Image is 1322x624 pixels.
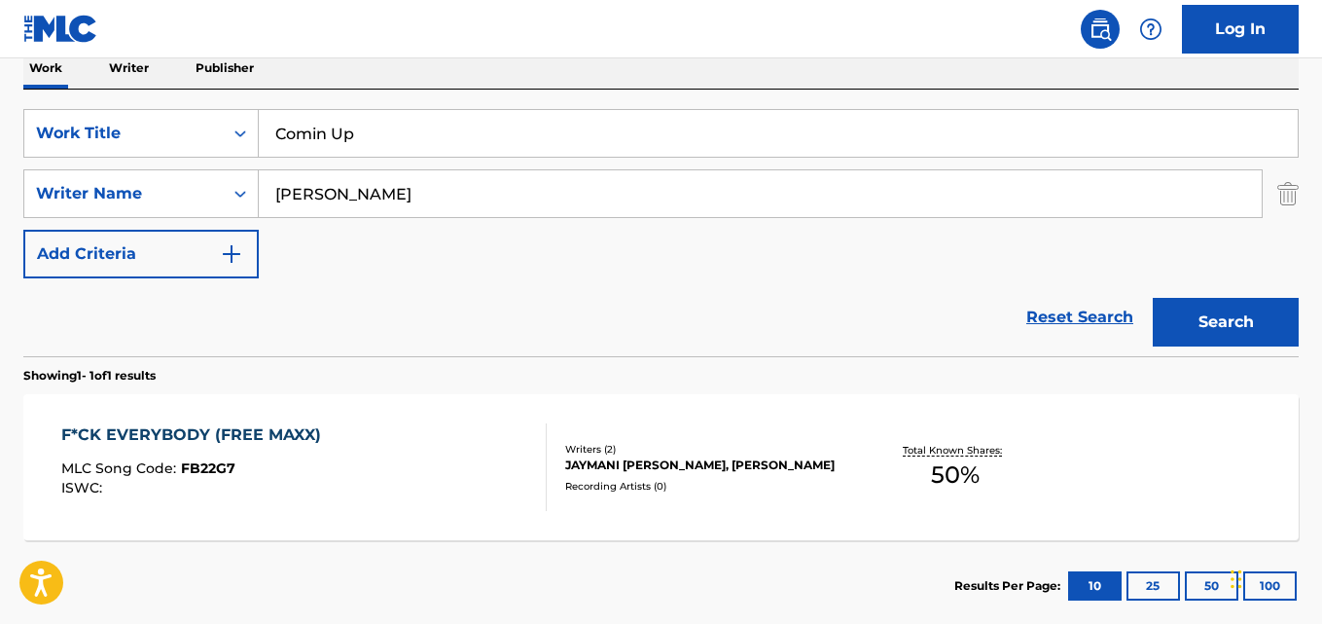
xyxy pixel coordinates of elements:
a: Reset Search [1017,296,1143,339]
img: search [1089,18,1112,41]
div: JAYMANI [PERSON_NAME], [PERSON_NAME] [565,457,849,474]
div: F*CK EVERYBODY (FREE MAXX) [61,423,331,447]
div: Help [1131,10,1170,49]
div: Writer Name [36,182,211,205]
p: Publisher [190,48,260,89]
a: F*CK EVERYBODY (FREE MAXX)MLC Song Code:FB22G7ISWC:Writers (2)JAYMANI [PERSON_NAME], [PERSON_NAME... [23,394,1299,540]
img: Delete Criterion [1277,169,1299,218]
button: 50 [1185,571,1238,601]
img: 9d2ae6d4665cec9f34b9.svg [220,242,243,266]
span: MLC Song Code : [61,459,181,477]
p: Showing 1 - 1 of 1 results [23,367,156,385]
a: Log In [1182,5,1299,54]
div: Work Title [36,122,211,145]
form: Search Form [23,109,1299,356]
p: Total Known Shares: [903,443,1007,458]
div: Recording Artists ( 0 ) [565,479,849,494]
p: Work [23,48,68,89]
span: 50 % [931,458,980,493]
button: 25 [1126,571,1180,601]
img: help [1139,18,1162,41]
span: FB22G7 [181,459,235,477]
span: ISWC : [61,479,107,496]
img: MLC Logo [23,15,98,43]
iframe: Chat Widget [1225,531,1322,624]
button: Add Criteria [23,230,259,278]
div: Writers ( 2 ) [565,442,849,457]
a: Public Search [1081,10,1120,49]
p: Writer [103,48,155,89]
p: Results Per Page: [954,577,1065,595]
button: 10 [1068,571,1122,601]
div: Drag [1231,550,1242,608]
button: Search [1153,298,1299,347]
